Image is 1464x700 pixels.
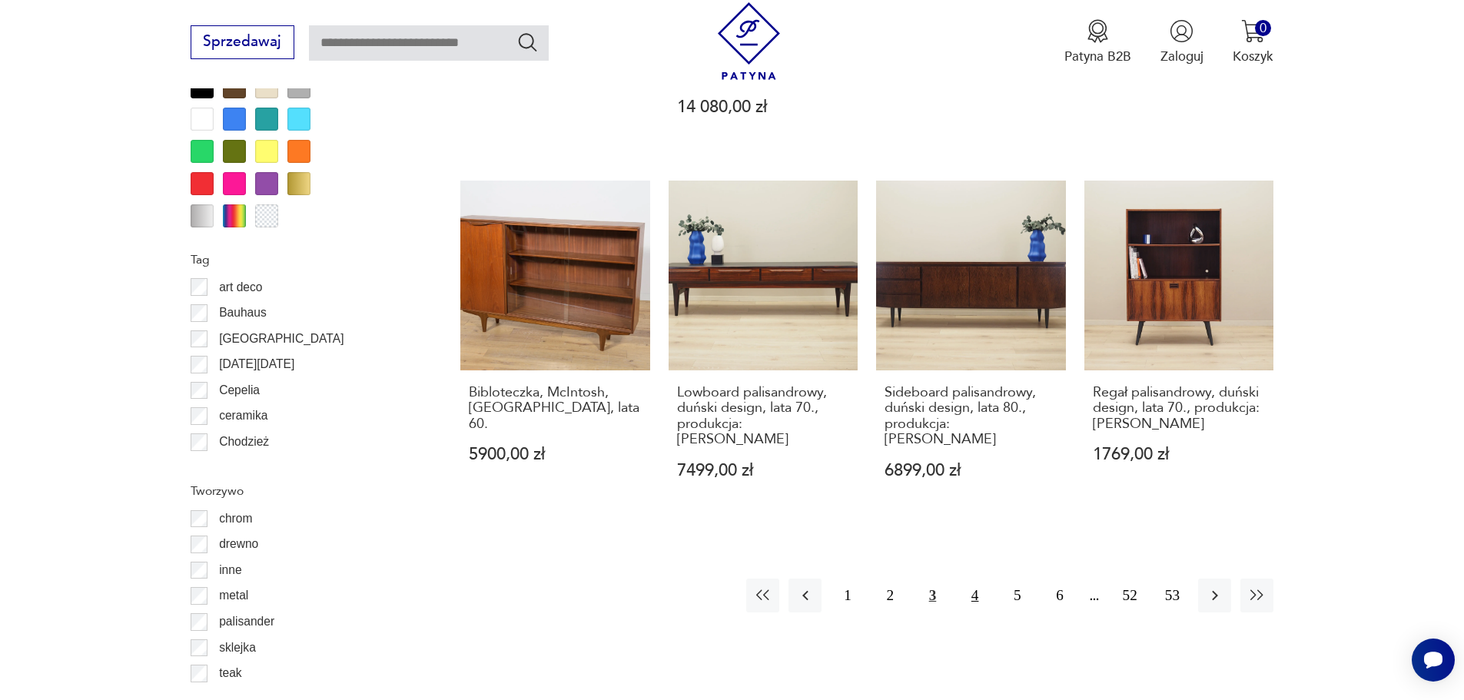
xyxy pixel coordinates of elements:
[1064,19,1131,65] a: Ikona medaluPatyna B2B
[516,31,539,53] button: Szukaj
[1233,48,1273,65] p: Koszyk
[191,250,417,270] p: Tag
[469,385,642,432] h3: Bibloteczka, McIntosh, [GEOGRAPHIC_DATA], lata 60.
[219,354,294,374] p: [DATE][DATE]
[1093,385,1266,432] h3: Regał palisandrowy, duński design, lata 70., produkcja: [PERSON_NAME]
[710,2,788,80] img: Patyna - sklep z meblami i dekoracjami vintage
[677,463,850,479] p: 7499,00 zł
[219,638,256,658] p: sklejka
[219,380,260,400] p: Cepelia
[191,481,417,501] p: Tworzywo
[1093,446,1266,463] p: 1769,00 zł
[219,458,265,478] p: Ćmielów
[191,25,294,59] button: Sprzedawaj
[1001,579,1034,612] button: 5
[885,385,1057,448] h3: Sideboard palisandrowy, duński design, lata 80., produkcja: [PERSON_NAME]
[1241,19,1265,43] img: Ikona koszyka
[677,99,850,115] p: 14 080,00 zł
[1170,19,1193,43] img: Ikonka użytkownika
[1233,19,1273,65] button: 0Koszyk
[219,277,262,297] p: art deco
[219,663,241,683] p: teak
[874,579,907,612] button: 2
[191,37,294,49] a: Sprzedawaj
[1160,48,1203,65] p: Zaloguj
[219,586,248,605] p: metal
[1084,181,1274,514] a: Regał palisandrowy, duński design, lata 70., produkcja: DaniaRegał palisandrowy, duński design, l...
[885,463,1057,479] p: 6899,00 zł
[1412,639,1455,682] iframe: Smartsupp widget button
[219,509,252,529] p: chrom
[1114,579,1147,612] button: 52
[460,181,650,514] a: Bibloteczka, McIntosh, Wielka Brytania, lata 60.Bibloteczka, McIntosh, [GEOGRAPHIC_DATA], lata 60...
[219,534,258,554] p: drewno
[669,181,858,514] a: Lowboard palisandrowy, duński design, lata 70., produkcja: DaniaLowboard palisandrowy, duński des...
[219,329,344,349] p: [GEOGRAPHIC_DATA]
[916,579,949,612] button: 3
[1160,19,1203,65] button: Zaloguj
[469,446,642,463] p: 5900,00 zł
[831,579,864,612] button: 1
[219,612,274,632] p: palisander
[219,303,267,323] p: Bauhaus
[1255,20,1271,36] div: 0
[219,432,269,452] p: Chodzież
[219,406,267,426] p: ceramika
[1156,579,1189,612] button: 53
[1064,48,1131,65] p: Patyna B2B
[1086,19,1110,43] img: Ikona medalu
[1064,19,1131,65] button: Patyna B2B
[876,181,1066,514] a: Sideboard palisandrowy, duński design, lata 80., produkcja: DaniaSideboard palisandrowy, duński d...
[219,560,241,580] p: inne
[958,579,991,612] button: 4
[1043,579,1076,612] button: 6
[677,385,850,448] h3: Lowboard palisandrowy, duński design, lata 70., produkcja: [PERSON_NAME]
